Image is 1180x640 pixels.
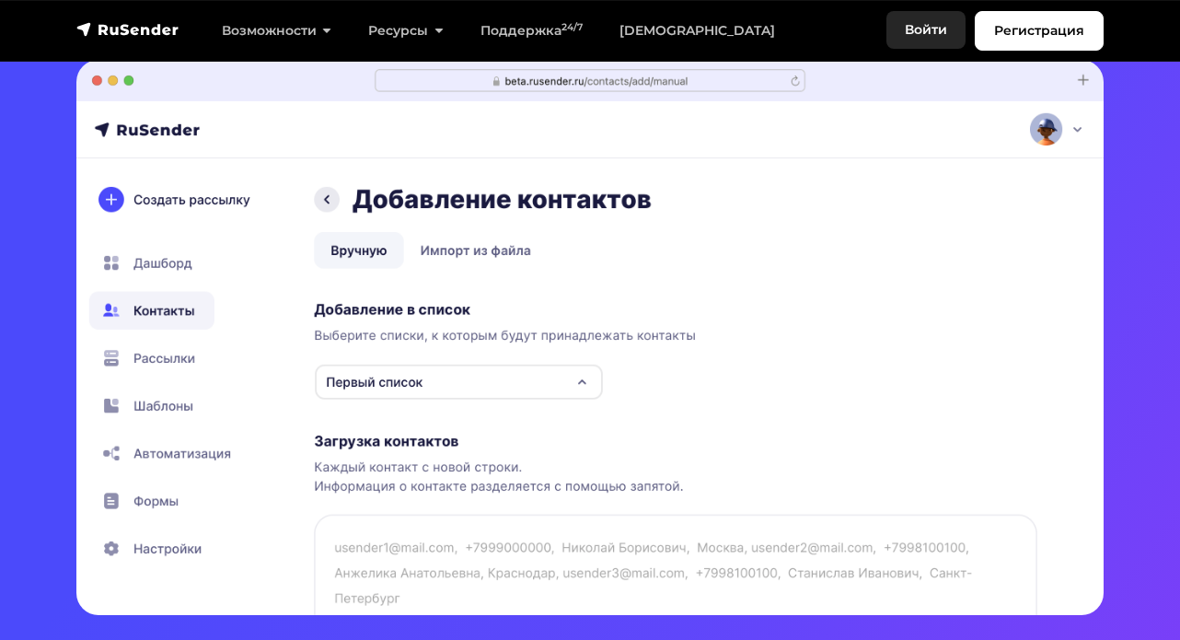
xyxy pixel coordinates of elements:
a: Ресурсы [350,12,461,50]
a: Регистрация [975,11,1104,51]
a: Поддержка24/7 [462,12,601,50]
sup: 24/7 [561,21,583,33]
a: Возможности [203,12,350,50]
img: hero-01-min.png [76,60,1104,615]
img: RuSender [76,20,179,39]
a: [DEMOGRAPHIC_DATA] [601,12,793,50]
a: Войти [886,11,966,49]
